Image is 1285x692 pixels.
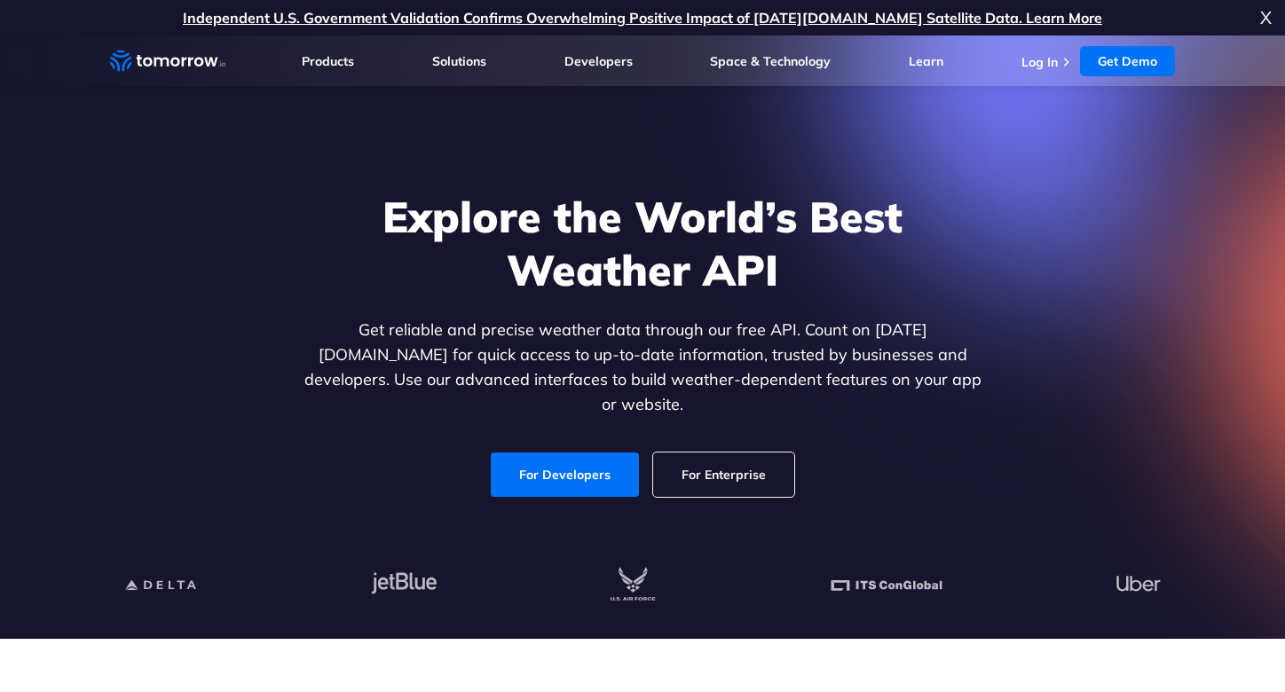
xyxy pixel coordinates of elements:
a: Learn [909,53,943,69]
a: For Enterprise [653,452,794,497]
a: Space & Technology [710,53,831,69]
a: Home link [110,48,225,75]
a: Independent U.S. Government Validation Confirms Overwhelming Positive Impact of [DATE][DOMAIN_NAM... [183,9,1102,27]
a: For Developers [491,452,639,497]
a: Solutions [432,53,486,69]
h1: Explore the World’s Best Weather API [300,190,985,296]
a: Log In [1021,54,1058,70]
a: Get Demo [1080,46,1175,76]
p: Get reliable and precise weather data through our free API. Count on [DATE][DOMAIN_NAME] for quic... [300,318,985,417]
a: Products [302,53,354,69]
a: Developers [564,53,633,69]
